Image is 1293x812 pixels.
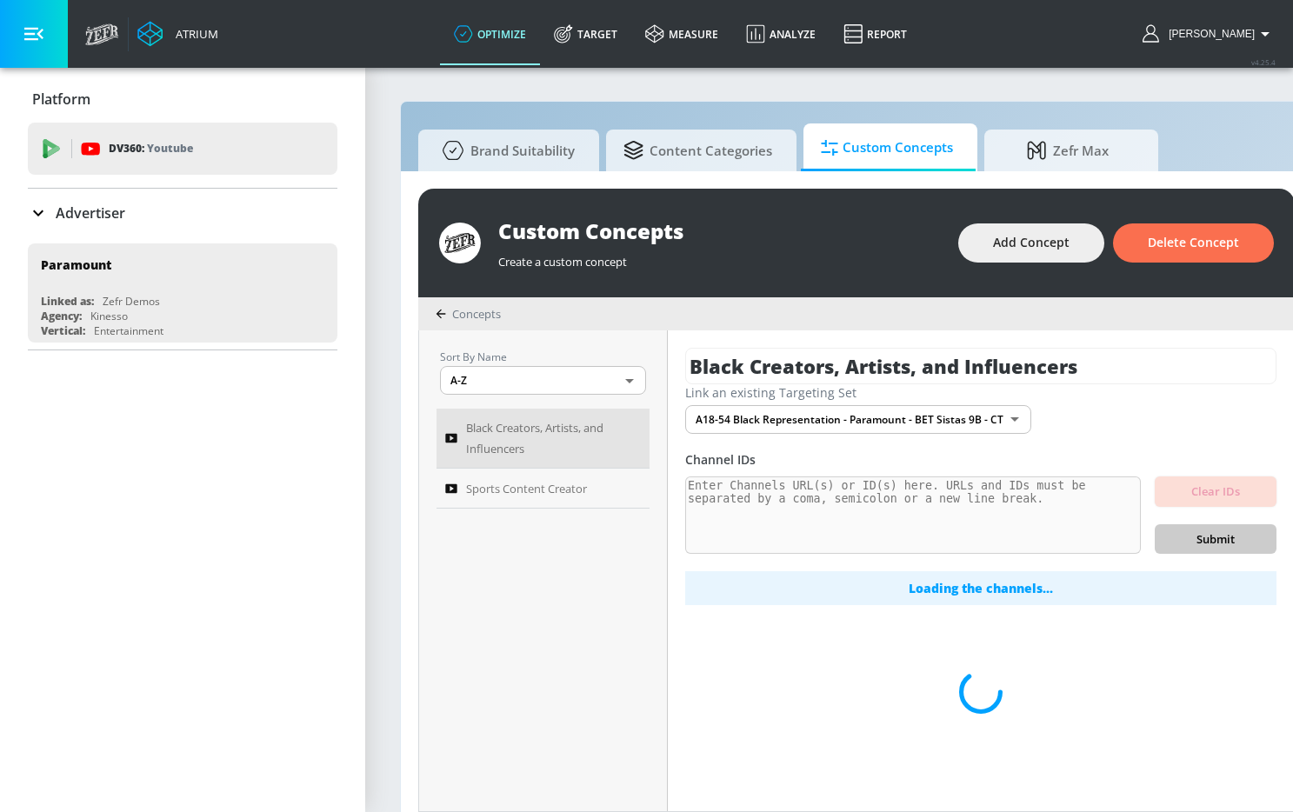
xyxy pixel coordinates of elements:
[440,3,540,65] a: optimize
[28,189,337,237] div: Advertiser
[821,127,953,169] span: Custom Concepts
[685,451,1276,468] div: Channel IDs
[440,366,646,395] div: A-Z
[41,323,85,338] div: Vertical:
[631,3,732,65] a: measure
[147,139,193,157] p: Youtube
[109,139,193,158] p: DV360:
[28,75,337,123] div: Platform
[1155,476,1276,507] button: Clear IDs
[137,21,218,47] a: Atrium
[436,130,575,171] span: Brand Suitability
[1148,232,1239,254] span: Delete Concept
[437,409,650,469] a: Black Creators, Artists, and Influencers
[28,123,337,175] div: DV360: Youtube
[28,243,337,343] div: ParamountLinked as:Zefr DemosAgency:KinessoVertical:Entertainment
[1169,482,1263,502] span: Clear IDs
[958,223,1104,263] button: Add Concept
[685,571,1276,605] div: Loading the channels...
[440,348,646,366] p: Sort By Name
[90,309,128,323] div: Kinesso
[498,216,941,245] div: Custom Concepts
[540,3,631,65] a: Target
[685,405,1031,434] div: A18-54 Black Representation - Paramount - BET Sistas 9B - CT
[498,245,941,270] div: Create a custom concept
[452,306,501,322] span: Concepts
[830,3,921,65] a: Report
[41,309,82,323] div: Agency:
[56,203,125,223] p: Advertiser
[169,26,218,42] div: Atrium
[732,3,830,65] a: Analyze
[41,294,94,309] div: Linked as:
[437,469,650,509] a: Sports Content Creator
[1143,23,1276,44] button: [PERSON_NAME]
[436,306,501,322] div: Concepts
[623,130,772,171] span: Content Categories
[466,478,587,499] span: Sports Content Creator
[993,232,1070,254] span: Add Concept
[103,294,160,309] div: Zefr Demos
[1162,28,1255,40] span: login as: stefan.butura@zefr.com
[32,90,90,109] p: Platform
[685,384,1276,401] div: Link an existing Targeting Set
[466,417,617,459] span: Black Creators, Artists, and Influencers
[1002,130,1134,171] span: Zefr Max
[1251,57,1276,67] span: v 4.25.4
[94,323,163,338] div: Entertainment
[41,256,111,273] div: Paramount
[1113,223,1274,263] button: Delete Concept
